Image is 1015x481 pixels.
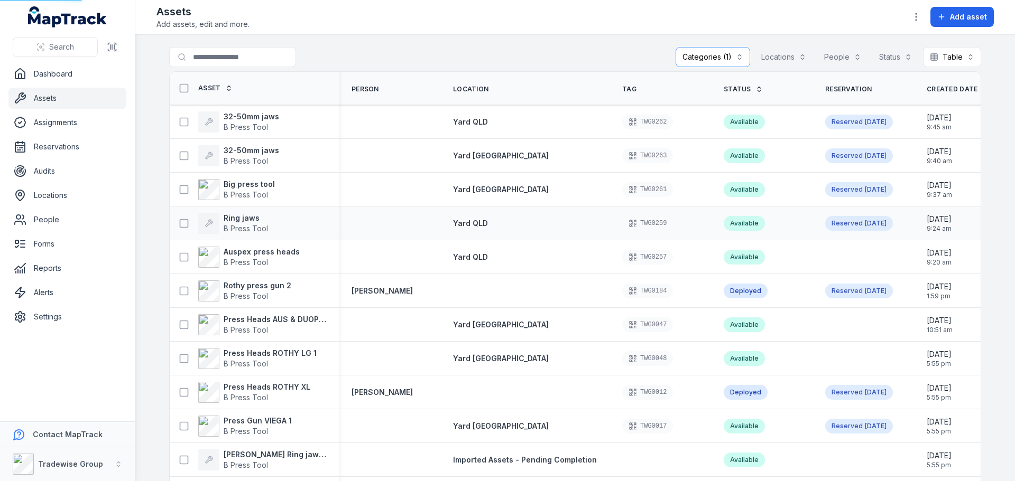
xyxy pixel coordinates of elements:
span: [DATE] [927,281,952,292]
span: [DATE] [927,450,952,461]
time: 7/8/2025, 7:00:00 PM [865,118,887,126]
button: Locations [754,47,813,67]
span: [DATE] [865,152,887,159]
span: B Press Tool [224,258,268,267]
span: B Press Tool [224,224,268,233]
a: Press Heads ROTHY LG 1B Press Tool [198,348,317,369]
span: Search [49,42,74,52]
span: [DATE] [927,248,952,258]
div: Available [724,148,765,163]
a: Reserved[DATE] [825,284,893,298]
span: 10:51 am [927,326,953,334]
div: Reserved [825,419,893,433]
a: Big press toolB Press Tool [198,179,275,200]
button: Table [923,47,981,67]
span: Location [453,85,488,93]
div: Available [724,250,765,265]
div: TWG0047 [622,317,673,332]
a: Reservations [8,136,126,157]
span: 5:55 pm [927,360,952,368]
button: Search [13,37,98,57]
span: Add assets, edit and more. [156,19,250,30]
a: Settings [8,306,126,327]
span: 9:45 am [927,123,952,131]
strong: Auspex press heads [224,247,300,257]
div: TWG0257 [622,250,673,265]
a: Asset [198,84,233,92]
time: 5/28/2025, 9:40:21 AM [927,146,952,165]
a: Yard [GEOGRAPHIC_DATA] [453,421,549,431]
span: B Press Tool [224,460,268,469]
a: Forms [8,233,126,254]
span: Created Date [927,85,978,93]
span: 9:40 am [927,157,952,165]
time: 8/14/2025, 6:00:00 AM [865,388,887,397]
a: Alerts [8,282,126,303]
span: Yard QLD [453,252,488,261]
strong: Big press tool [224,179,275,190]
span: 1:59 pm [927,292,952,300]
span: [DATE] [927,180,952,191]
div: Reserved [825,385,893,400]
time: 5/9/2025, 1:59:25 PM [927,281,952,300]
strong: 32-50mm jaws [224,111,279,122]
span: B Press Tool [224,122,268,131]
a: Reserved[DATE] [825,419,893,433]
span: Yard [GEOGRAPHIC_DATA] [453,354,549,363]
a: Reserved[DATE] [825,385,893,400]
a: 32-50mm jawsB Press Tool [198,111,279,133]
a: Reserved[DATE] [825,216,893,231]
strong: Ring jaws [224,213,268,223]
a: [PERSON_NAME] Ring jaws 15mm-25mm (Suit large tool)B Press Tool [198,449,326,470]
strong: Press Heads ROTHY XL [224,382,310,392]
a: [PERSON_NAME] [352,387,413,398]
span: [DATE] [927,383,952,393]
span: Asset [198,84,221,92]
strong: Press Gun VIEGA 1 [224,416,292,426]
div: TWG0184 [622,284,673,298]
div: Reserved [825,284,893,298]
div: TWG0259 [622,216,673,231]
span: 5:55 pm [927,393,952,402]
a: People [8,209,126,230]
span: 9:24 am [927,224,952,233]
a: Ring jawsB Press Tool [198,213,268,234]
a: Assignments [8,112,126,133]
span: Status [724,85,751,93]
span: Reservation [825,85,872,93]
span: [DATE] [865,185,887,193]
a: Imported Assets - Pending Completion [453,455,597,465]
a: Yard [GEOGRAPHIC_DATA] [453,150,549,161]
strong: Tradewise Group [38,459,103,468]
strong: Rothy press gun 2 [224,280,291,291]
button: Categories (1) [676,47,750,67]
div: Reserved [825,216,893,231]
a: Dashboard [8,63,126,84]
time: 8/8/2025, 12:00:00 AM [865,219,887,228]
span: Imported Assets - Pending Completion [453,455,597,464]
span: [DATE] [927,417,952,427]
span: [DATE] [927,349,952,360]
a: Created Date [927,85,990,93]
div: TWG0012 [622,385,673,400]
div: TWG0017 [622,419,673,433]
span: [DATE] [865,422,887,430]
time: 7/2/2025, 8:00:00 PM [865,152,887,160]
a: Assets [8,88,126,109]
div: Available [724,182,765,197]
span: Yard QLD [453,117,488,126]
div: Reserved [825,115,893,129]
span: 9:20 am [927,258,952,267]
time: 5/28/2025, 9:37:20 AM [927,180,952,199]
a: [PERSON_NAME] [352,286,413,296]
a: Yard [GEOGRAPHIC_DATA] [453,319,549,330]
div: Reserved [825,182,893,197]
a: Yard QLD [453,252,488,262]
span: [DATE] [927,315,953,326]
span: Add asset [950,12,987,22]
a: 32-50mm jawsB Press Tool [198,145,279,166]
span: [DATE] [865,219,887,227]
span: [DATE] [865,388,887,396]
a: Rothy press gun 2B Press Tool [198,280,291,301]
a: Press Heads ROTHY XLB Press Tool [198,382,310,403]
